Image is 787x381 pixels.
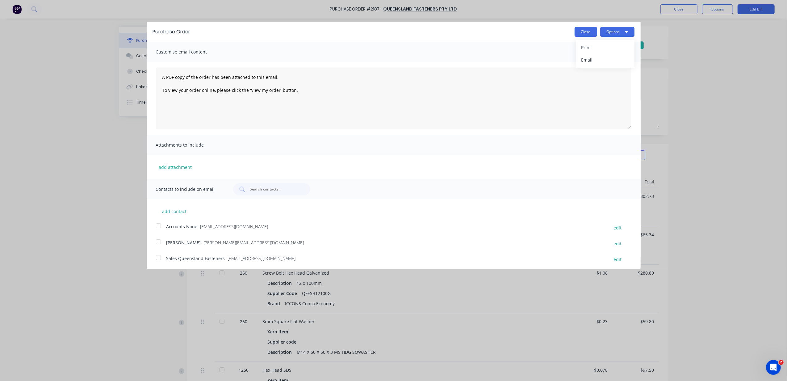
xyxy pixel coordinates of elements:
[156,141,224,149] span: Attachments to include
[576,54,634,66] button: Email
[166,240,201,246] span: [PERSON_NAME]
[156,162,195,172] button: add attachment
[575,27,597,37] button: Close
[225,255,296,261] span: - [EMAIL_ADDRESS][DOMAIN_NAME]
[581,43,629,52] div: Print
[156,185,224,194] span: Contacts to include on email
[156,207,193,216] button: add contact
[156,67,631,129] textarea: A PDF copy of the order has been attached to this email. To view your order online, please click ...
[779,360,784,365] span: 2
[581,55,629,64] div: Email
[166,224,198,229] span: Accounts None
[198,224,268,229] span: - [EMAIL_ADDRESS][DOMAIN_NAME]
[610,255,626,263] button: edit
[249,186,301,192] input: Search contacts...
[156,48,224,56] span: Customise email content
[766,360,781,375] iframe: Intercom live chat
[610,239,626,248] button: edit
[610,223,626,232] button: edit
[600,27,634,37] button: Options
[153,28,190,36] div: Purchase Order
[576,41,634,54] button: Print
[166,255,225,261] span: Sales Queensland Fasteners
[201,240,304,246] span: - [PERSON_NAME][EMAIL_ADDRESS][DOMAIN_NAME]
